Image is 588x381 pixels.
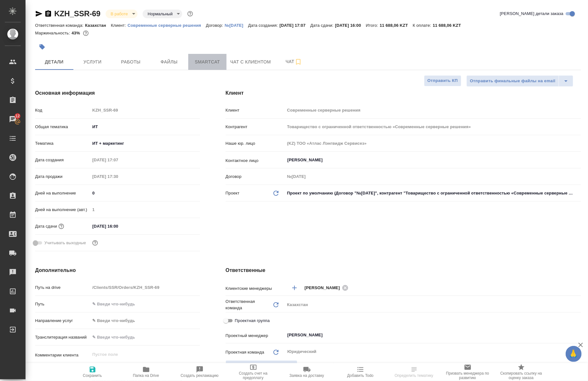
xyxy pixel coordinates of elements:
input: ✎ Введи что-нибудь [90,299,200,309]
button: Open [577,287,579,289]
span: Чат [279,58,309,66]
span: Работы [115,58,146,66]
div: В работе [143,10,182,18]
button: Отправить КП [424,75,461,86]
button: Создать рекламацию [173,363,227,381]
div: ✎ Введи что-нибудь [90,315,200,326]
span: Учитывать выходные [44,240,86,246]
div: Казахстан [285,299,581,310]
div: В работе [106,10,138,18]
span: Папка на Drive [133,373,159,378]
p: Проект [226,190,240,196]
span: Отправить финальные файлы на email [470,77,555,85]
input: Пустое поле [90,106,200,115]
p: К оплате: [413,23,433,28]
p: Контактное лицо [226,158,285,164]
span: Заявка на доставку [289,373,324,378]
p: Дата сдачи [35,223,57,230]
p: Договор: [206,23,225,28]
p: Маржинальность: [35,31,71,35]
button: Добавить менеджера [287,280,302,296]
span: [PERSON_NAME] [305,285,344,291]
span: Призвать менеджера по развитию [445,371,491,380]
svg: Подписаться [294,58,302,66]
div: split button [466,75,573,87]
button: Доп статусы указывают на важность/срочность заказа [186,10,194,18]
p: Дата создания: [248,23,279,28]
button: Добавить Todo [334,363,387,381]
p: Путь на drive [35,284,90,291]
span: Smartcat [192,58,223,66]
span: Проектная группа [235,318,270,324]
p: Клиент [226,107,285,114]
span: [PERSON_NAME] детали заказа [500,11,563,17]
p: Дней на выполнение [35,190,90,196]
input: Пустое поле [285,172,581,181]
button: Отправить финальные файлы на email [466,75,559,87]
div: ✎ Введи что-нибудь [92,318,192,324]
button: 🙏 [566,346,582,362]
span: Детали [39,58,70,66]
button: Open [577,159,579,161]
p: Контрагент [226,124,285,130]
a: №[DATE] [225,22,248,28]
button: Создать счет на предоплату [227,363,280,381]
input: Пустое поле [90,205,200,214]
p: Дата продажи [35,173,90,180]
span: 12 [11,113,24,119]
h4: Дополнительно [35,267,200,274]
p: Код [35,107,90,114]
p: Юридический [301,363,330,369]
input: ✎ Введи что-нибудь [90,222,146,231]
p: Направление услуг [35,318,90,324]
input: Пустое поле [90,172,146,181]
h4: Основная информация [35,89,200,97]
h4: Ответственные [226,267,581,274]
p: Тематика [35,140,90,147]
input: ✎ Введи что-нибудь [90,188,200,198]
p: [DATE] 16:00 [335,23,366,28]
span: Чат с клиентом [230,58,271,66]
p: Наше юр. лицо [226,140,285,147]
span: Создать рекламацию [181,373,219,378]
span: Скопировать ссылку на оценку заказа [498,371,544,380]
div: [PERSON_NAME] [305,284,351,292]
p: 11 688,06 KZT [433,23,466,28]
a: 12 [2,111,24,127]
div: Проект по умолчанию (Договор "№[DATE]", контрагент "Товарищество с ограниченной ответственностью ... [285,188,581,199]
button: Призвать менеджера по развитию [441,363,495,381]
p: Дата сдачи: [310,23,335,28]
p: Комментарии клиента [35,352,90,358]
button: Нормальный [146,11,175,17]
input: Пустое поле [285,122,581,131]
h4: Клиент [226,89,581,97]
button: Заявка на доставку [280,363,334,381]
p: Путь [35,301,90,307]
p: Общая тематика [35,124,90,130]
div: ИТ [90,121,200,132]
input: Пустое поле [90,283,200,292]
input: Пустое поле [285,106,581,115]
button: Скопировать ссылку для ЯМессенджера [35,10,43,18]
button: Папка на Drive [119,363,173,381]
span: Файлы [154,58,184,66]
button: Распределить на ПМ-команду [226,360,297,371]
button: Если добавить услуги и заполнить их объемом, то дата рассчитается автоматически [57,222,65,231]
a: KZH_SSR-69 [54,9,100,18]
button: В работе [109,11,130,17]
input: ✎ Введи что-нибудь [90,333,200,342]
div: ИТ + маркетинг [90,138,200,149]
span: 🙏 [568,347,579,361]
button: Open [577,334,579,336]
p: №[DATE] [225,23,248,28]
p: Транслитерация названий [35,334,90,341]
span: Добавить Todo [347,373,373,378]
span: В заказе уже есть ответственный ПМ или ПМ группа [226,360,297,371]
p: Клиент: [111,23,127,28]
input: Пустое поле [90,155,146,165]
p: Ответственная команда [226,298,272,311]
p: [DATE] 17:07 [279,23,310,28]
p: Клиентские менеджеры [226,285,285,292]
span: Отправить КП [428,77,458,84]
span: Распределить на ПМ-команду [229,362,294,370]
